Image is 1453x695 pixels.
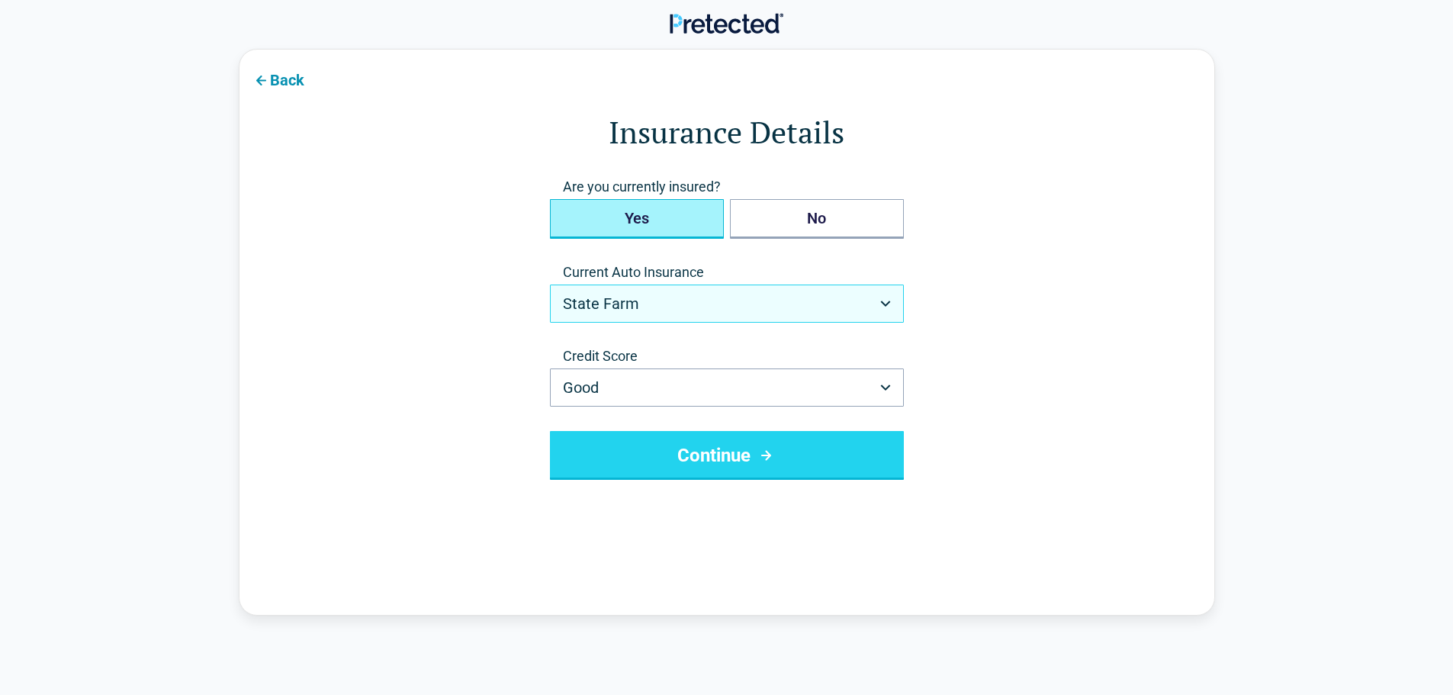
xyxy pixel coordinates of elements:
label: Credit Score [550,347,904,365]
button: Back [239,62,317,96]
button: Continue [550,431,904,480]
label: Current Auto Insurance [550,263,904,282]
button: Yes [550,199,724,239]
button: No [730,199,904,239]
span: Are you currently insured? [550,178,904,196]
h1: Insurance Details [301,111,1153,153]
